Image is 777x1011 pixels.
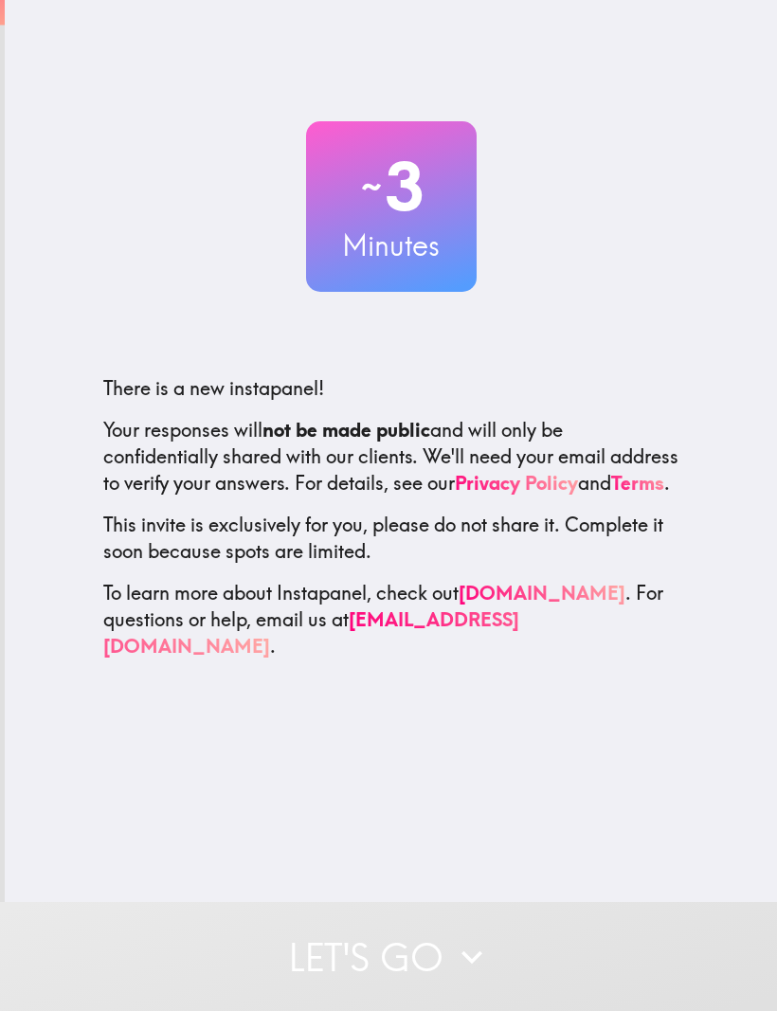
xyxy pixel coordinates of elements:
[103,607,519,658] a: [EMAIL_ADDRESS][DOMAIN_NAME]
[306,148,477,226] h2: 3
[306,226,477,265] h3: Minutes
[103,376,324,400] span: There is a new instapanel!
[455,471,578,495] a: Privacy Policy
[459,581,625,605] a: [DOMAIN_NAME]
[103,512,679,565] p: This invite is exclusively for you, please do not share it. Complete it soon because spots are li...
[262,418,430,442] b: not be made public
[103,417,679,496] p: Your responses will and will only be confidentially shared with our clients. We'll need your emai...
[103,580,679,659] p: To learn more about Instapanel, check out . For questions or help, email us at .
[611,471,664,495] a: Terms
[358,158,385,215] span: ~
